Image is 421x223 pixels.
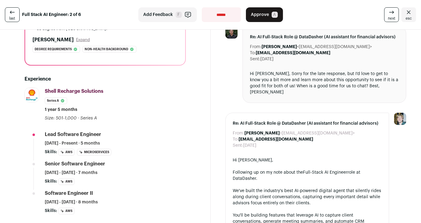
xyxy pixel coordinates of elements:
[45,178,57,184] span: Skills:
[245,131,280,135] b: [PERSON_NAME]
[5,7,20,22] a: last
[76,37,90,42] button: Expand
[384,7,399,22] a: next
[45,97,67,104] li: Series A
[144,12,173,18] span: Add Feedback
[138,7,197,22] button: Add Feedback F
[250,56,261,62] dt: Sent:
[45,190,93,197] div: Software Engineer II
[233,142,243,149] dt: Sent:
[388,16,395,21] span: next
[45,208,57,214] span: Skills:
[22,12,81,18] strong: Full Stack AI Engineer: 2 of 6
[303,170,348,175] a: Full-Stack AI Engineer
[25,75,186,83] h2: Experience
[239,137,313,142] b: [EMAIL_ADDRESS][DOMAIN_NAME]
[233,188,382,206] div: We've built the industry's best AI-powered digital agent that silently rides along during client ...
[45,149,57,155] span: Skills:
[233,136,239,142] dt: To:
[261,56,274,62] dd: [DATE]
[250,34,399,40] span: Re: AI Full-Stack Role @ DataDasher (AI assistant for financial advisors)
[45,89,103,94] span: Shell Recharge Solutions
[45,140,100,146] span: [DATE] - Present · 5 months
[250,44,262,50] dt: From:
[58,149,75,156] li: AWS
[45,170,98,176] span: [DATE] - [DATE] · 7 months
[10,16,15,21] span: last
[78,115,79,121] span: ·
[233,157,382,163] div: Hi [PERSON_NAME],
[256,51,331,55] b: [EMAIL_ADDRESS][DOMAIN_NAME]
[233,130,245,136] dt: From:
[225,26,238,39] img: addf64448d9fb285963f2625693318ce12d3b376e9f9729aa09f5a08ea4903e2.jpg
[262,44,372,50] dd: <[EMAIL_ADDRESS][DOMAIN_NAME]>
[85,46,128,52] span: Non-health background
[77,149,111,156] li: Microservices
[80,116,97,120] span: Series A
[233,169,382,182] div: Following up on my note about the role at DataDasher.
[250,71,399,95] div: Hi [PERSON_NAME], Sorry for the late response, but I'd love to get to know you a bit more and lea...
[35,46,72,52] span: Degree requirements
[262,45,297,49] b: [PERSON_NAME]
[272,12,278,18] span: A
[406,16,412,21] span: esc
[176,12,182,18] span: F
[233,120,382,127] span: Re: AI Full-Stack Role @ DataDasher (AI assistant for financial advisors)
[58,208,75,214] li: AWS
[58,178,75,185] li: AWS
[250,50,256,56] dt: To:
[243,142,257,149] dd: [DATE]
[401,7,416,22] a: Close
[45,199,98,205] span: [DATE] - [DATE] · 8 months
[245,130,355,136] dd: <[EMAIL_ADDRESS][DOMAIN_NAME]>
[246,7,283,22] button: Approve A
[45,116,77,120] span: Size: 501-1,000
[45,131,101,138] div: Lead Software Engineer
[251,12,269,18] span: Approve
[45,161,105,167] div: Senior Software Engineer
[25,88,39,102] img: 375fef5ccdf07161183cd9c9184eb6cd43dd6969d924ce63ca7abeff557d8d20.jpg
[394,113,406,125] img: 6494470-medium_jpg
[33,36,74,43] h2: [PERSON_NAME]
[45,107,77,113] span: 1 year 5 months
